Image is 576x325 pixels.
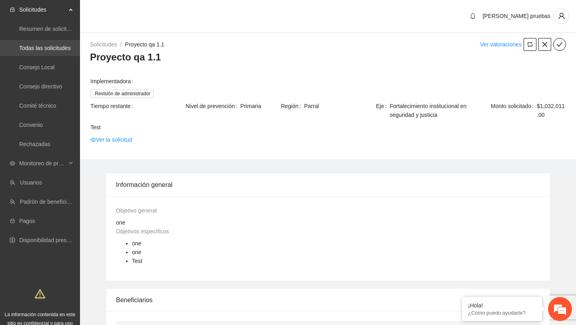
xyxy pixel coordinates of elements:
button: bell [466,10,479,22]
span: Objetivos específicos [116,228,169,235]
a: Consejo Local [19,64,55,70]
a: Resumen de solicitudes por aprobar [19,26,109,32]
a: Proyecto qa 1.1 [125,41,164,48]
button: close [538,38,551,51]
span: Fortalecimiento institucional en seguridad y justicia [390,102,470,119]
span: one [132,249,141,255]
span: Eje [376,102,390,119]
button: check [553,38,566,51]
span: Primaria [240,102,280,110]
a: Padrón de beneficiarios [20,199,79,205]
a: eyeVer la solicitud [90,135,132,144]
a: Convenio [19,122,43,128]
a: Rechazadas [19,141,50,147]
span: Región [281,102,304,110]
span: one [132,240,141,247]
span: Revisión de administrador [90,89,154,98]
span: Test [90,123,566,132]
span: user [554,12,569,20]
span: eye [90,137,96,142]
span: / [120,41,122,48]
span: one [116,219,125,226]
button: user [554,8,570,24]
span: Monto solicitado [491,102,537,119]
span: bell [467,13,479,19]
span: warning [35,289,45,299]
a: Consejo directivo [19,83,62,90]
span: Monitoreo de proyectos [19,155,66,171]
a: Disponibilidad presupuestal [19,237,88,243]
p: ¿Cómo puedo ayudarte? [468,310,536,316]
span: $1,032,011.00 [537,102,566,119]
a: Comité técnico [19,102,56,109]
span: eye [10,160,15,166]
span: Nivel de prevención [186,102,240,110]
span: inbox [10,7,15,12]
span: check [554,41,566,48]
a: Usuarios [20,179,42,186]
button: retweet [524,38,536,51]
a: Todas las solicitudes [19,45,70,51]
span: Solicitudes [19,2,66,18]
div: Beneficiarios [116,289,540,311]
div: ¡Hola! [468,302,536,309]
a: Ver valoraciones [480,41,522,48]
a: Pagos [19,218,35,224]
span: [PERSON_NAME] pruebas [482,13,550,19]
span: Objetivo general [116,207,157,214]
h3: Proyecto qa 1.1 [90,51,566,64]
span: retweet [524,41,536,48]
a: Solicitudes [90,41,117,48]
span: Implementadora [90,77,136,86]
span: Test [132,258,142,264]
span: close [539,41,551,48]
span: Tiempo restante [90,102,136,110]
span: Parral [304,102,375,110]
div: Información general [116,173,540,196]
